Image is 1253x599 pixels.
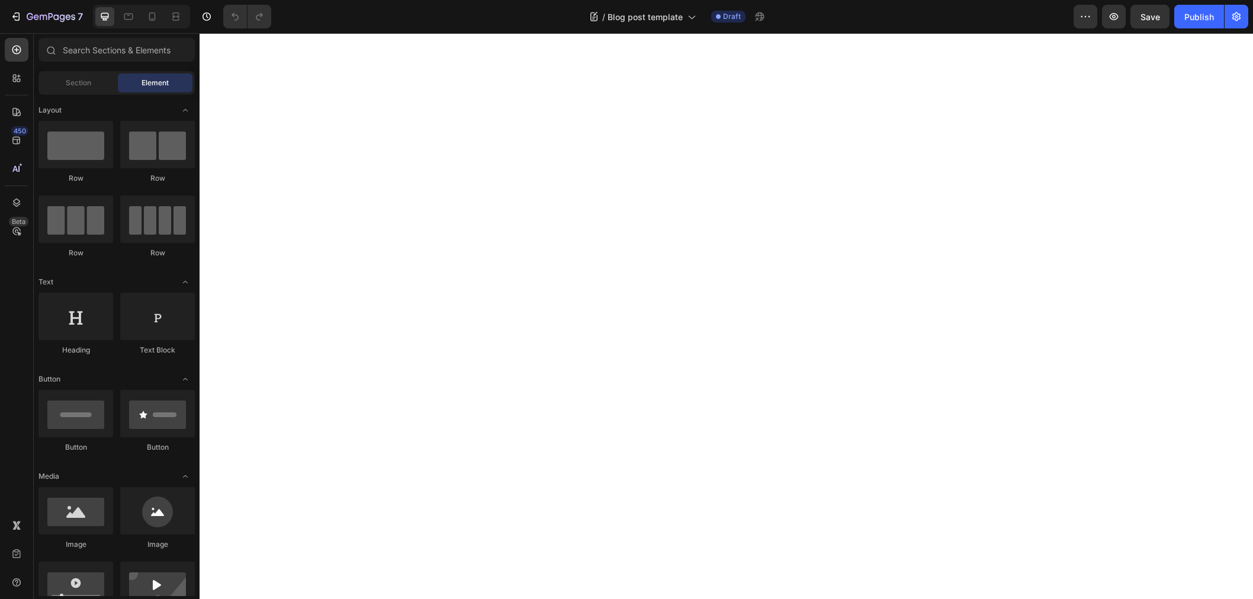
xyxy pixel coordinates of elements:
[5,5,88,28] button: 7
[120,173,195,184] div: Row
[38,105,62,116] span: Layout
[723,11,741,22] span: Draft
[1140,12,1160,22] span: Save
[120,442,195,453] div: Button
[1174,5,1224,28] button: Publish
[38,442,113,453] div: Button
[176,101,195,120] span: Toggle open
[38,277,53,287] span: Text
[38,38,195,62] input: Search Sections & Elements
[9,217,28,226] div: Beta
[38,345,113,355] div: Heading
[38,374,60,385] span: Button
[11,126,28,136] div: 450
[142,78,169,88] span: Element
[176,467,195,486] span: Toggle open
[66,78,91,88] span: Section
[120,248,195,258] div: Row
[78,9,83,24] p: 7
[176,370,195,389] span: Toggle open
[120,539,195,550] div: Image
[1130,5,1170,28] button: Save
[176,273,195,292] span: Toggle open
[38,248,113,258] div: Row
[38,471,59,482] span: Media
[602,11,605,23] span: /
[38,173,113,184] div: Row
[120,345,195,355] div: Text Block
[608,11,683,23] span: Blog post template
[223,5,271,28] div: Undo/Redo
[1184,11,1214,23] div: Publish
[38,539,113,550] div: Image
